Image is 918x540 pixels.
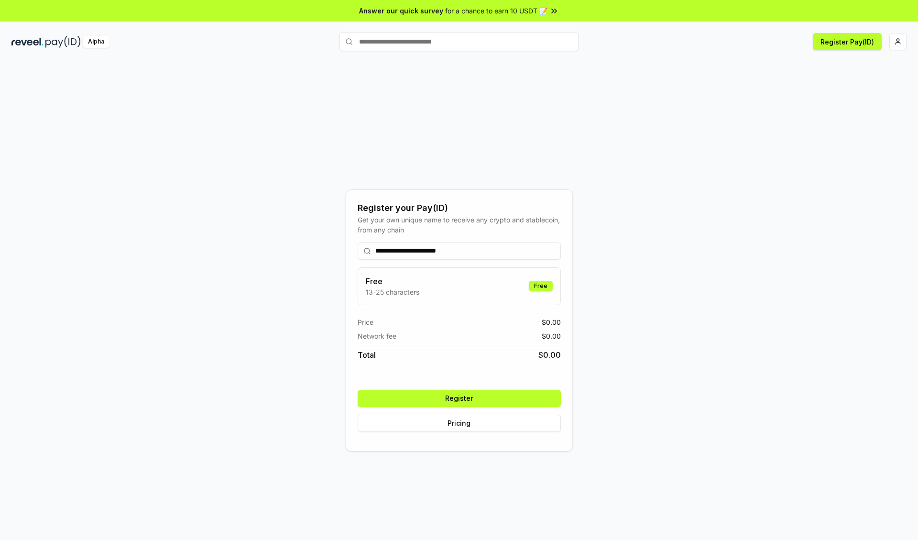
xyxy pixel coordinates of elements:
[45,36,81,48] img: pay_id
[538,349,561,361] span: $ 0.00
[366,276,419,287] h3: Free
[813,33,882,50] button: Register Pay(ID)
[366,287,419,297] p: 13-25 characters
[542,331,561,341] span: $ 0.00
[358,317,373,327] span: Price
[358,349,376,361] span: Total
[358,331,396,341] span: Network fee
[358,390,561,407] button: Register
[11,36,44,48] img: reveel_dark
[358,415,561,432] button: Pricing
[358,201,561,215] div: Register your Pay(ID)
[542,317,561,327] span: $ 0.00
[445,6,547,16] span: for a chance to earn 10 USDT 📝
[83,36,109,48] div: Alpha
[358,215,561,235] div: Get your own unique name to receive any crypto and stablecoin, from any chain
[529,281,553,291] div: Free
[359,6,443,16] span: Answer our quick survey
